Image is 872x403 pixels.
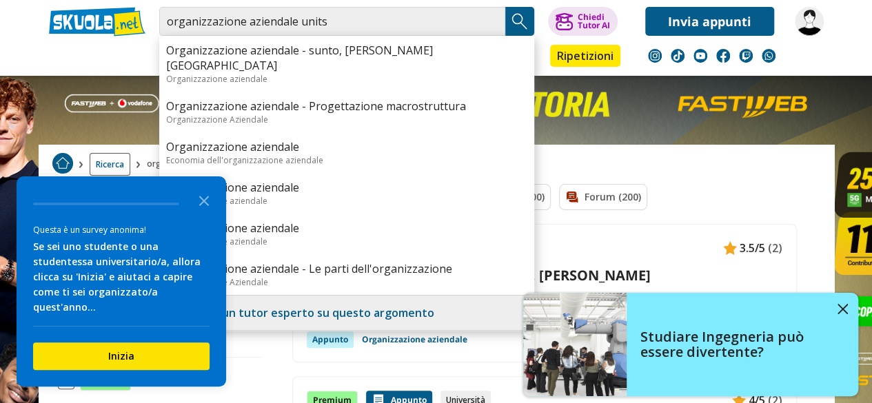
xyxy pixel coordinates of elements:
[166,73,527,85] div: Organizzazione aziendale
[166,139,527,154] a: Organizzazione aziendale
[548,7,618,36] button: ChiediTutor AI
[565,190,579,204] img: Forum filtro contenuto
[90,153,130,176] a: Ricerca
[762,49,775,63] img: WhatsApp
[307,266,782,303] a: Organizzazione aziendale - sunto, [PERSON_NAME][GEOGRAPHIC_DATA]
[190,186,218,214] button: Close the survey
[645,7,774,36] a: Invia appunti
[166,114,527,125] div: Organizzazione Aziendale
[166,99,527,114] a: Organizzazione aziendale - Progettazione macrostruttura
[166,220,527,236] a: Organizzazione aziendale
[166,236,527,247] div: Organizzazione aziendale
[52,153,73,176] a: Home
[723,241,737,255] img: Appunti contenuto
[740,239,765,257] span: 3.5/5
[671,49,685,63] img: tiktok
[795,7,824,36] img: meli314
[166,276,527,288] div: Organizzazione Aziendale
[147,153,321,176] span: organizzazione aziendale [PERSON_NAME]
[505,7,534,36] button: Search Button
[509,11,530,32] img: Cerca appunti, riassunti o versioni
[166,195,527,207] div: Organizzazione aziendale
[838,304,848,314] img: close
[156,45,218,70] a: Appunti
[166,154,527,166] div: Economia dell'organizzazione aziendale
[187,305,434,320] a: Trova un tutor esperto su questo argomento
[166,43,527,73] a: Organizzazione aziendale - sunto, [PERSON_NAME][GEOGRAPHIC_DATA]
[362,331,467,348] a: Organizzazione aziendale
[640,329,827,360] h4: Studiare Ingegneria può essere divertente?
[52,153,73,174] img: Home
[550,45,620,67] a: Ripetizioni
[166,261,527,276] a: Organizzazione aziendale - Le parti dell'organizzazione
[17,176,226,386] div: Survey
[33,223,210,236] div: Questa è un survey anonima!
[577,13,609,30] div: Chiedi Tutor AI
[768,239,782,257] span: (2)
[648,49,662,63] img: instagram
[523,293,858,396] a: Studiare Ingegneria può essere divertente?
[559,184,647,210] a: Forum (200)
[739,49,753,63] img: twitch
[166,180,527,195] a: Organizzazione aziendale
[716,49,730,63] img: facebook
[33,342,210,370] button: Inizia
[33,239,210,315] div: Se sei uno studente o una studentessa universitario/a, allora clicca su 'Inizia' e aiutaci a capi...
[693,49,707,63] img: youtube
[159,7,505,36] input: Cerca appunti, riassunti o versioni
[307,331,354,348] div: Appunto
